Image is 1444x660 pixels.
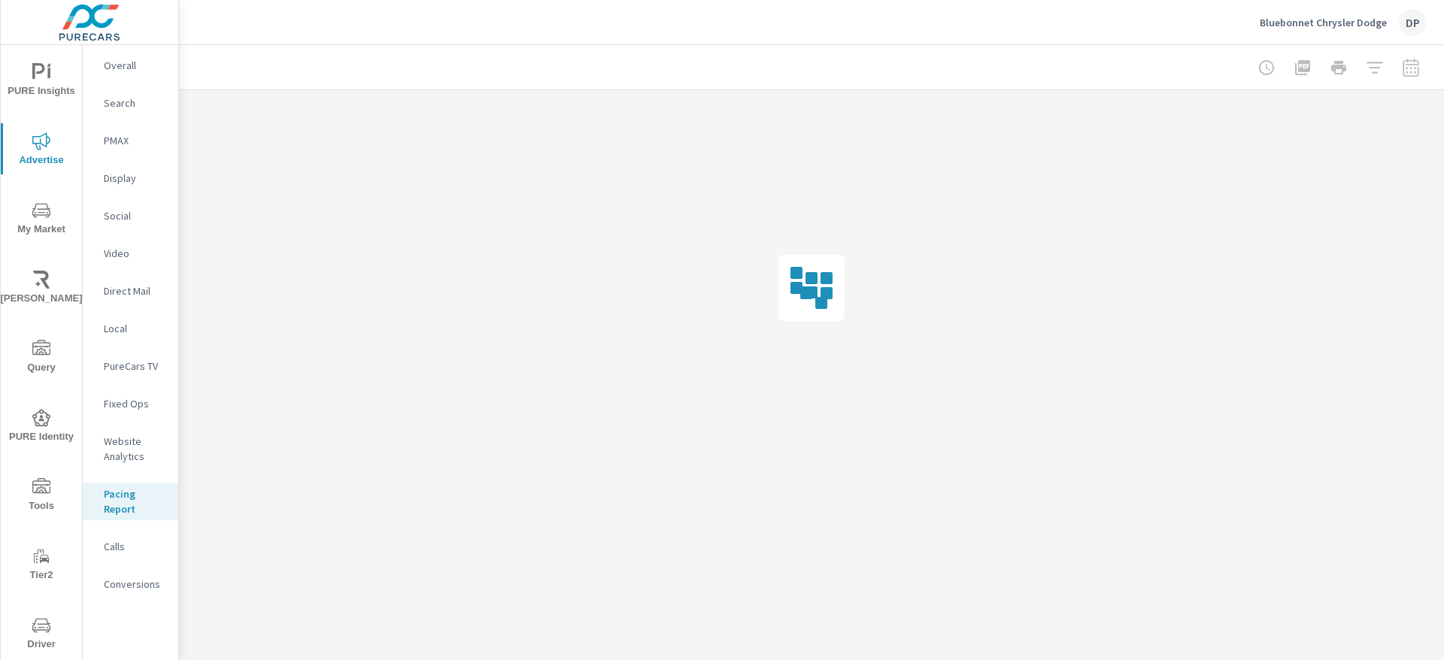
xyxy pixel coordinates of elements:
p: PMAX [104,133,166,148]
span: My Market [5,201,77,238]
p: Local [104,321,166,336]
p: Conversions [104,577,166,592]
div: PureCars TV [83,355,178,377]
p: Calls [104,539,166,554]
div: Social [83,204,178,227]
span: PURE Insights [5,63,77,100]
div: Fixed Ops [83,392,178,415]
div: Website Analytics [83,430,178,468]
p: Video [104,246,166,261]
span: Tier2 [5,547,77,584]
div: PMAX [83,129,178,152]
p: Pacing Report [104,486,166,516]
div: DP [1399,9,1426,36]
p: Bluebonnet Chrysler Dodge [1260,16,1387,29]
span: [PERSON_NAME] [5,271,77,307]
p: Display [104,171,166,186]
p: Search [104,95,166,111]
div: Local [83,317,178,340]
p: Website Analytics [104,434,166,464]
p: Direct Mail [104,283,166,298]
div: Video [83,242,178,265]
p: Fixed Ops [104,396,166,411]
p: Overall [104,58,166,73]
div: Direct Mail [83,280,178,302]
p: PureCars TV [104,359,166,374]
div: Search [83,92,178,114]
p: Social [104,208,166,223]
div: Overall [83,54,178,77]
span: Driver [5,616,77,653]
span: Tools [5,478,77,515]
div: Conversions [83,573,178,595]
span: Query [5,340,77,377]
div: Pacing Report [83,483,178,520]
span: Advertise [5,132,77,169]
div: Display [83,167,178,189]
div: Calls [83,535,178,558]
span: PURE Identity [5,409,77,446]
